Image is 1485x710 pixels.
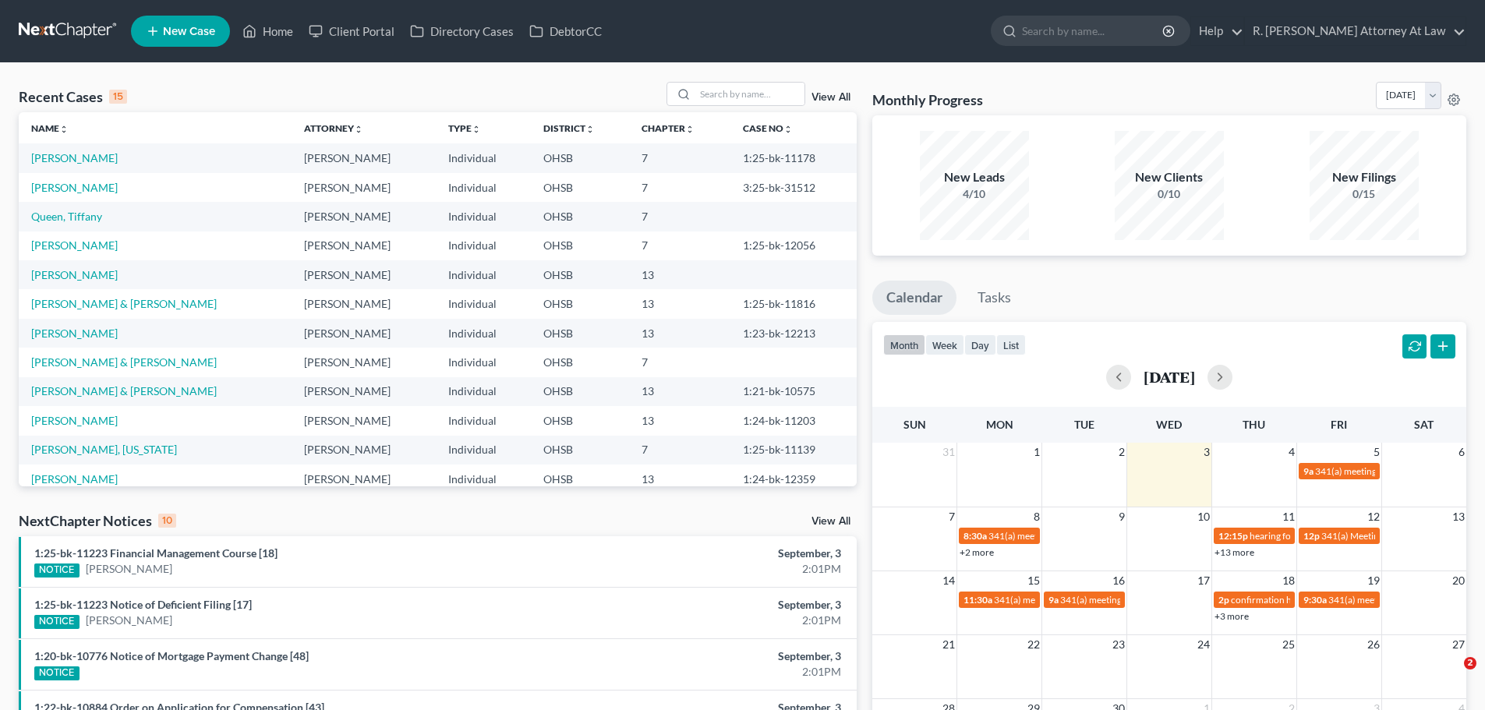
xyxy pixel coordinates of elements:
td: Individual [436,319,531,348]
span: 11 [1281,507,1296,526]
span: 23 [1111,635,1126,654]
a: Calendar [872,281,956,315]
span: 341(a) Meeting for [PERSON_NAME] [1321,530,1473,542]
td: 7 [629,231,730,260]
input: Search by name... [1022,16,1165,45]
td: Individual [436,289,531,318]
a: Help [1191,17,1243,45]
td: 1:25-bk-11178 [730,143,857,172]
a: [PERSON_NAME] [31,238,118,252]
span: 7 [947,507,956,526]
a: [PERSON_NAME] [31,472,118,486]
div: NOTICE [34,666,80,680]
td: [PERSON_NAME] [292,173,436,202]
span: 341(a) meeting for [PERSON_NAME] [994,594,1144,606]
a: [PERSON_NAME] [31,268,118,281]
a: +13 more [1215,546,1254,558]
span: 14 [941,571,956,590]
i: unfold_more [354,125,363,134]
span: 12:15p [1218,530,1248,542]
a: +2 more [960,546,994,558]
div: 2:01PM [582,613,841,628]
span: Tue [1074,418,1094,431]
span: 6 [1457,443,1466,461]
div: September, 3 [582,648,841,664]
div: 10 [158,514,176,528]
i: unfold_more [585,125,595,134]
div: Recent Cases [19,87,127,106]
a: Client Portal [301,17,402,45]
td: [PERSON_NAME] [292,319,436,348]
span: 4 [1287,443,1296,461]
iframe: Intercom live chat [1432,657,1469,694]
span: 17 [1196,571,1211,590]
td: 13 [629,319,730,348]
span: 2p [1218,594,1229,606]
div: 15 [109,90,127,104]
td: Individual [436,436,531,465]
div: New Leads [920,168,1029,186]
span: 27 [1451,635,1466,654]
div: 4/10 [920,186,1029,202]
span: 22 [1026,635,1041,654]
button: month [883,334,925,355]
span: 18 [1281,571,1296,590]
td: 13 [629,377,730,406]
td: 7 [629,436,730,465]
div: September, 3 [582,546,841,561]
a: +3 more [1215,610,1249,622]
td: Individual [436,173,531,202]
td: 1:25-bk-12056 [730,231,857,260]
span: New Case [163,26,215,37]
h3: Monthly Progress [872,90,983,109]
td: 7 [629,173,730,202]
a: Attorneyunfold_more [304,122,363,134]
span: 31 [941,443,956,461]
span: 20 [1451,571,1466,590]
td: OHSB [531,465,630,493]
div: NOTICE [34,615,80,629]
a: View All [811,92,850,103]
a: Directory Cases [402,17,522,45]
span: 13 [1451,507,1466,526]
a: Nameunfold_more [31,122,69,134]
div: New Clients [1115,168,1224,186]
td: Individual [436,231,531,260]
div: NextChapter Notices [19,511,176,530]
a: Districtunfold_more [543,122,595,134]
td: 3:25-bk-31512 [730,173,857,202]
a: Typeunfold_more [448,122,481,134]
a: R. [PERSON_NAME] Attorney At Law [1245,17,1466,45]
button: week [925,334,964,355]
span: Thu [1243,418,1265,431]
span: confirmation hearing for [PERSON_NAME] [1231,594,1406,606]
td: 1:25-bk-11816 [730,289,857,318]
td: OHSB [531,406,630,435]
td: Individual [436,348,531,376]
h2: [DATE] [1144,369,1195,385]
td: 13 [629,260,730,289]
span: 16 [1111,571,1126,590]
a: [PERSON_NAME], [US_STATE] [31,443,177,456]
td: OHSB [531,173,630,202]
span: 1 [1032,443,1041,461]
td: OHSB [531,348,630,376]
td: OHSB [531,202,630,231]
a: Queen, Tiffany [31,210,102,223]
i: unfold_more [59,125,69,134]
div: 0/15 [1310,186,1419,202]
td: OHSB [531,231,630,260]
td: [PERSON_NAME] [292,377,436,406]
span: 9 [1117,507,1126,526]
td: 7 [629,202,730,231]
div: 2:01PM [582,664,841,680]
span: 12 [1366,507,1381,526]
td: 1:21-bk-10575 [730,377,857,406]
span: Sat [1414,418,1434,431]
i: unfold_more [685,125,695,134]
a: Chapterunfold_more [642,122,695,134]
div: New Filings [1310,168,1419,186]
a: [PERSON_NAME] & [PERSON_NAME] [31,355,217,369]
a: [PERSON_NAME] [86,561,172,577]
span: 2 [1464,657,1476,669]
